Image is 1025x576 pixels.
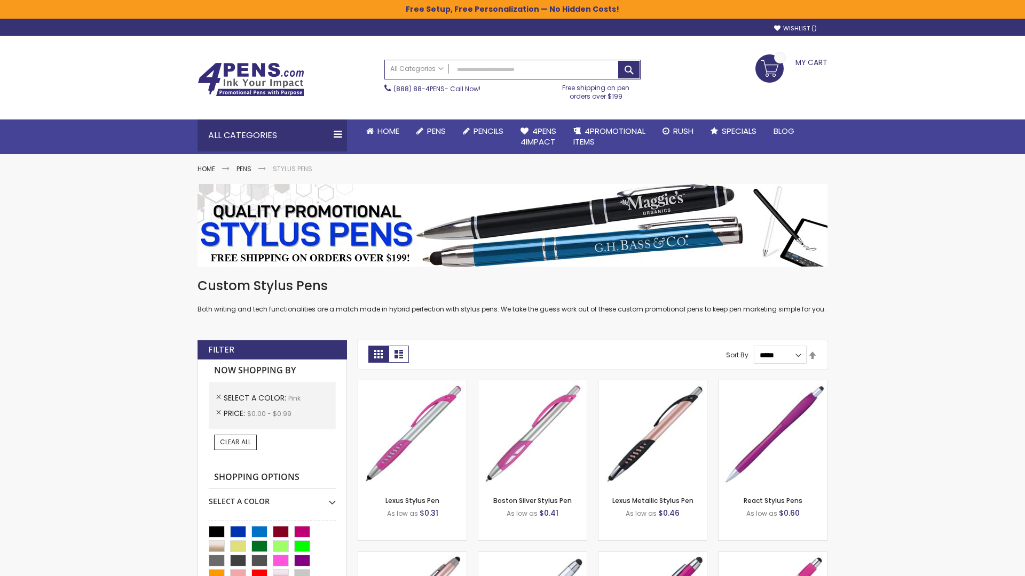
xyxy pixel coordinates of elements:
[408,119,454,143] a: Pens
[598,380,707,389] a: Lexus Metallic Stylus Pen-Pink
[512,119,565,154] a: 4Pens4impact
[420,508,438,518] span: $0.31
[273,164,312,173] strong: Stylus Pens
[377,125,399,137] span: Home
[368,346,389,363] strong: Grid
[673,125,693,137] span: Rush
[551,79,641,101] div: Free shipping on pen orders over $199
[654,119,702,143] a: Rush
[454,119,512,143] a: Pencils
[474,125,503,137] span: Pencils
[385,496,439,505] a: Lexus Stylus Pen
[198,62,304,97] img: 4Pens Custom Pens and Promotional Products
[393,84,445,93] a: (888) 88-4PENS
[427,125,446,137] span: Pens
[626,509,657,518] span: As low as
[385,60,449,78] a: All Categories
[208,344,234,356] strong: Filter
[198,277,827,294] h1: Custom Stylus Pens
[719,551,827,561] a: Pearl Element Stylus Pens-Pink
[565,119,654,154] a: 4PROMOTIONALITEMS
[358,380,467,389] a: Lexus Stylus Pen-Pink
[209,489,336,507] div: Select A Color
[598,380,707,489] img: Lexus Metallic Stylus Pen-Pink
[726,350,748,359] label: Sort By
[493,496,572,505] a: Boston Silver Stylus Pen
[224,408,247,419] span: Price
[214,435,257,450] a: Clear All
[774,25,817,33] a: Wishlist
[612,496,693,505] a: Lexus Metallic Stylus Pen
[719,380,827,389] a: React Stylus Pens-Pink
[387,509,418,518] span: As low as
[779,508,800,518] span: $0.60
[220,437,251,446] span: Clear All
[247,409,291,418] span: $0.00 - $0.99
[598,551,707,561] a: Metallic Cool Grip Stylus Pen-Pink
[393,84,480,93] span: - Call Now!
[539,508,558,518] span: $0.41
[507,509,538,518] span: As low as
[198,119,347,151] div: All Categories
[744,496,802,505] a: React Stylus Pens
[209,466,336,489] strong: Shopping Options
[358,380,467,489] img: Lexus Stylus Pen-Pink
[478,551,587,561] a: Silver Cool Grip Stylus Pen-Pink
[774,125,794,137] span: Blog
[658,508,680,518] span: $0.46
[478,380,587,389] a: Boston Silver Stylus Pen-Pink
[390,65,444,73] span: All Categories
[746,509,777,518] span: As low as
[521,125,556,147] span: 4Pens 4impact
[198,164,215,173] a: Home
[573,125,645,147] span: 4PROMOTIONAL ITEMS
[719,380,827,489] img: React Stylus Pens-Pink
[209,359,336,382] strong: Now Shopping by
[765,119,803,143] a: Blog
[358,551,467,561] a: Lory Metallic Stylus Pen-Pink
[198,277,827,314] div: Both writing and tech functionalities are a match made in hybrid perfection with stylus pens. We ...
[236,164,251,173] a: Pens
[198,184,827,267] img: Stylus Pens
[224,393,288,403] span: Select A Color
[358,119,408,143] a: Home
[702,119,765,143] a: Specials
[288,394,301,403] span: Pink
[722,125,756,137] span: Specials
[478,380,587,489] img: Boston Silver Stylus Pen-Pink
